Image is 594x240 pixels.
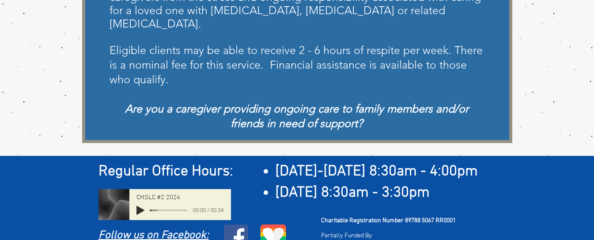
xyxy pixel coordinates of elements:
span: CHSLC #2 2024 [136,194,180,201]
span: Are you a caregiver providing ongoing care to family members and/or friends in need of support? [125,102,469,130]
span: Eligible clients may be able to receive 2 - 6 hours of respite per week. There is a nominal fee f... [110,43,483,86]
span: Regular Office Hours: [98,163,233,181]
span: Partially Funded By: [321,232,373,240]
span: Charitable Registration Number 89788 5067 RR0001 [321,217,456,225]
span: 00:00 / 00:34 [187,206,223,215]
span: [DATE] 8:30am - 3:30pm [275,184,430,202]
span: [DATE]-[DATE] 8:30am - 4:00pm [275,163,478,181]
h2: ​ [98,161,503,182]
button: Play [136,206,144,215]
